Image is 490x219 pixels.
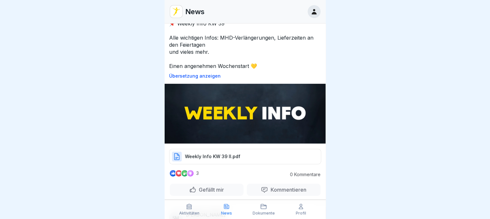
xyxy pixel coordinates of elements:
[185,153,240,160] p: Weekly Info KW 39 II.pdf
[285,172,321,177] p: 0 Kommentare
[268,186,306,193] p: Kommentieren
[185,7,205,16] p: News
[196,171,199,176] p: 3
[196,186,224,193] p: Gefällt mir
[221,211,232,215] p: News
[165,84,326,144] img: Post Image
[169,156,321,163] a: Weekly Info KW 39 II.pdf
[253,211,275,215] p: Dokumente
[169,73,321,79] p: Übersetzung anzeigen
[170,5,182,18] img: vd4jgc378hxa8p7qw0fvrl7x.png
[179,211,199,215] p: Aktivitäten
[169,20,321,70] p: 📌 Weekly Info KW 39 Alle wichtigen Infos: MHD-Verlängerungen, Lieferzeiten an den Feiertagen und ...
[296,211,306,215] p: Profil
